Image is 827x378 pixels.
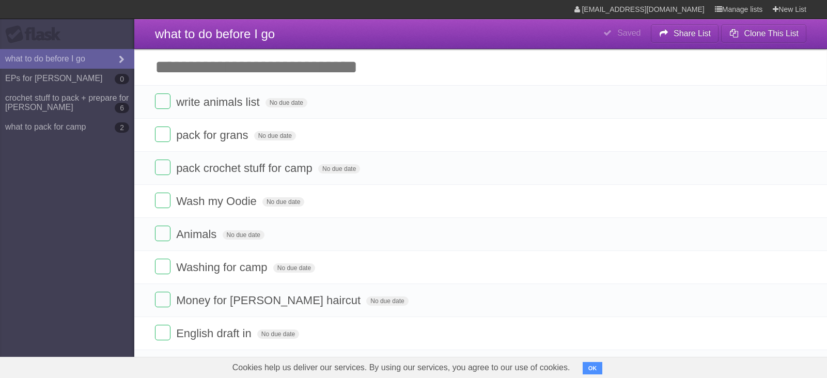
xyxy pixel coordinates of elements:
[254,131,296,140] span: No due date
[273,263,315,273] span: No due date
[155,259,170,274] label: Done
[176,261,270,274] span: Washing for camp
[176,129,251,141] span: pack for grans
[366,296,408,306] span: No due date
[266,98,307,107] span: No due date
[155,292,170,307] label: Done
[155,160,170,175] label: Done
[176,327,254,340] span: English draft in
[257,329,299,339] span: No due date
[155,93,170,109] label: Done
[223,230,264,240] span: No due date
[318,164,360,174] span: No due date
[115,122,129,133] b: 2
[155,226,170,241] label: Done
[651,24,719,43] button: Share List
[674,29,711,38] b: Share List
[744,29,799,38] b: Clone This List
[583,362,603,374] button: OK
[176,162,315,175] span: pack crochet stuff for camp
[262,197,304,207] span: No due date
[5,25,67,44] div: Flask
[176,294,363,307] span: Money for [PERSON_NAME] haircut
[115,74,129,84] b: 0
[155,325,170,340] label: Done
[155,193,170,208] label: Done
[617,28,641,37] b: Saved
[176,195,259,208] span: Wash my Oodie
[721,24,806,43] button: Clone This List
[176,228,219,241] span: Animals
[176,96,262,108] span: write animals list
[155,127,170,142] label: Done
[115,103,129,113] b: 6
[155,27,275,41] span: what to do before I go
[222,357,581,378] span: Cookies help us deliver our services. By using our services, you agree to our use of cookies.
